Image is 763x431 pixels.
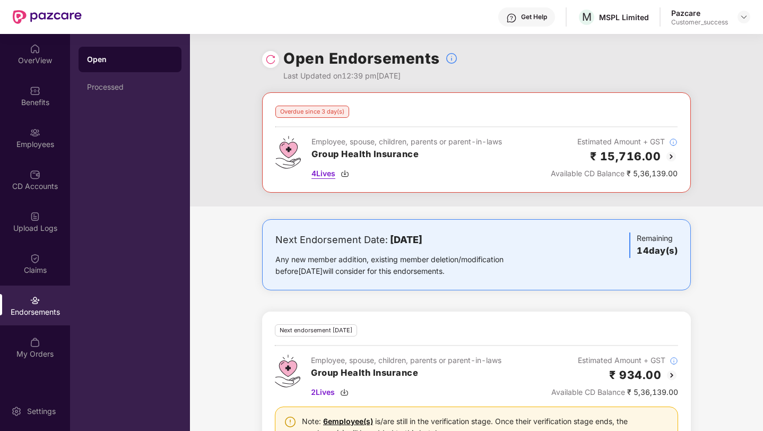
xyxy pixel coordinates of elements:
img: svg+xml;base64,PHN2ZyBpZD0iSW5mb18tXzMyeDMyIiBkYXRhLW5hbWU9IkluZm8gLSAzMngzMiIgeG1sbnM9Imh0dHA6Ly... [669,138,678,146]
div: Remaining [629,232,678,258]
div: Last Updated on 12:39 pm[DATE] [283,70,458,82]
img: svg+xml;base64,PHN2ZyB4bWxucz0iaHR0cDovL3d3dy53My5vcmcvMjAwMC9zdmciIHdpZHRoPSI0Ny43MTQiIGhlaWdodD... [275,136,301,169]
a: 6 employee(s) [323,417,373,426]
div: Pazcare [671,8,728,18]
div: Overdue since 3 day(s) [275,106,349,118]
div: ₹ 5,36,139.00 [551,386,678,398]
div: Next endorsement [DATE] [275,324,357,337]
div: Any new member addition, existing member deletion/modification before [DATE] will consider for th... [275,254,537,277]
img: svg+xml;base64,PHN2ZyBpZD0iQmFjay0yMHgyMCIgeG1sbnM9Imh0dHA6Ly93d3cudzMub3JnLzIwMDAvc3ZnIiB3aWR0aD... [665,369,678,382]
h3: 14 day(s) [637,244,678,258]
img: svg+xml;base64,PHN2ZyB4bWxucz0iaHR0cDovL3d3dy53My5vcmcvMjAwMC9zdmciIHdpZHRoPSI0Ny43MTQiIGhlaWdodD... [275,355,300,387]
div: Employee, spouse, children, parents or parent-in-laws [311,355,501,366]
img: svg+xml;base64,PHN2ZyBpZD0iQ0RfQWNjb3VudHMiIGRhdGEtbmFtZT0iQ0QgQWNjb3VudHMiIHhtbG5zPSJodHRwOi8vd3... [30,169,40,180]
h3: Group Health Insurance [311,366,501,380]
img: svg+xml;base64,PHN2ZyBpZD0iSW5mb18tXzMyeDMyIiBkYXRhLW5hbWU9IkluZm8gLSAzMngzMiIgeG1sbnM9Imh0dHA6Ly... [445,52,458,65]
img: New Pazcare Logo [13,10,82,24]
img: svg+xml;base64,PHN2ZyBpZD0iSG9tZSIgeG1sbnM9Imh0dHA6Ly93d3cudzMub3JnLzIwMDAvc3ZnIiB3aWR0aD0iMjAiIG... [30,44,40,54]
img: svg+xml;base64,PHN2ZyBpZD0iRW1wbG95ZWVzIiB4bWxucz0iaHR0cDovL3d3dy53My5vcmcvMjAwMC9zdmciIHdpZHRoPS... [30,127,40,138]
img: svg+xml;base64,PHN2ZyBpZD0iRG93bmxvYWQtMzJ4MzIiIHhtbG5zPSJodHRwOi8vd3d3LnczLm9yZy8yMDAwL3N2ZyIgd2... [340,388,349,396]
img: svg+xml;base64,PHN2ZyBpZD0iRW5kb3JzZW1lbnRzIiB4bWxucz0iaHR0cDovL3d3dy53My5vcmcvMjAwMC9zdmciIHdpZH... [30,295,40,306]
div: Employee, spouse, children, parents or parent-in-laws [311,136,502,148]
img: svg+xml;base64,PHN2ZyBpZD0iTXlfT3JkZXJzIiBkYXRhLW5hbWU9Ik15IE9yZGVycyIgeG1sbnM9Imh0dHA6Ly93d3cudz... [30,337,40,348]
img: svg+xml;base64,PHN2ZyBpZD0iUmVsb2FkLTMyeDMyIiB4bWxucz0iaHR0cDovL3d3dy53My5vcmcvMjAwMC9zdmciIHdpZH... [265,54,276,65]
h2: ₹ 934.00 [609,366,661,384]
span: M [582,11,592,23]
span: 2 Lives [311,386,335,398]
div: Customer_success [671,18,728,27]
div: MSPL Limited [599,12,649,22]
img: svg+xml;base64,PHN2ZyBpZD0iQmVuZWZpdHMiIHhtbG5zPSJodHRwOi8vd3d3LnczLm9yZy8yMDAwL3N2ZyIgd2lkdGg9Ij... [30,85,40,96]
div: Processed [87,83,173,91]
img: svg+xml;base64,PHN2ZyBpZD0iU2V0dGluZy0yMHgyMCIgeG1sbnM9Imh0dHA6Ly93d3cudzMub3JnLzIwMDAvc3ZnIiB3aW... [11,406,22,417]
b: [DATE] [390,234,422,245]
div: Next Endorsement Date: [275,232,537,247]
div: Estimated Amount + GST [551,136,678,148]
span: Available CD Balance [551,387,625,396]
img: svg+xml;base64,PHN2ZyBpZD0iSGVscC0zMngzMiIgeG1sbnM9Imh0dHA6Ly93d3cudzMub3JnLzIwMDAvc3ZnIiB3aWR0aD... [506,13,517,23]
img: svg+xml;base64,PHN2ZyBpZD0iRHJvcGRvd24tMzJ4MzIiIHhtbG5zPSJodHRwOi8vd3d3LnczLm9yZy8yMDAwL3N2ZyIgd2... [740,13,748,21]
div: Settings [24,406,59,417]
div: Open [87,54,173,65]
h3: Group Health Insurance [311,148,502,161]
h2: ₹ 15,716.00 [590,148,661,165]
img: svg+xml;base64,PHN2ZyBpZD0iQmFjay0yMHgyMCIgeG1sbnM9Imh0dHA6Ly93d3cudzMub3JnLzIwMDAvc3ZnIiB3aWR0aD... [665,150,678,163]
div: Get Help [521,13,547,21]
img: svg+xml;base64,PHN2ZyBpZD0iQ2xhaW0iIHhtbG5zPSJodHRwOi8vd3d3LnczLm9yZy8yMDAwL3N2ZyIgd2lkdGg9IjIwIi... [30,253,40,264]
span: Available CD Balance [551,169,625,178]
img: svg+xml;base64,PHN2ZyBpZD0iSW5mb18tXzMyeDMyIiBkYXRhLW5hbWU9IkluZm8gLSAzMngzMiIgeG1sbnM9Imh0dHA6Ly... [670,357,678,365]
h1: Open Endorsements [283,47,440,70]
img: svg+xml;base64,PHN2ZyBpZD0iVXBsb2FkX0xvZ3MiIGRhdGEtbmFtZT0iVXBsb2FkIExvZ3MiIHhtbG5zPSJodHRwOi8vd3... [30,211,40,222]
img: svg+xml;base64,PHN2ZyBpZD0iRG93bmxvYWQtMzJ4MzIiIHhtbG5zPSJodHRwOi8vd3d3LnczLm9yZy8yMDAwL3N2ZyIgd2... [341,169,349,178]
div: ₹ 5,36,139.00 [551,168,678,179]
img: svg+xml;base64,PHN2ZyBpZD0iV2FybmluZ18tXzI0eDI0IiBkYXRhLW5hbWU9Ildhcm5pbmcgLSAyNHgyNCIgeG1sbnM9Im... [284,416,297,428]
span: 4 Lives [311,168,335,179]
div: Estimated Amount + GST [551,355,678,366]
